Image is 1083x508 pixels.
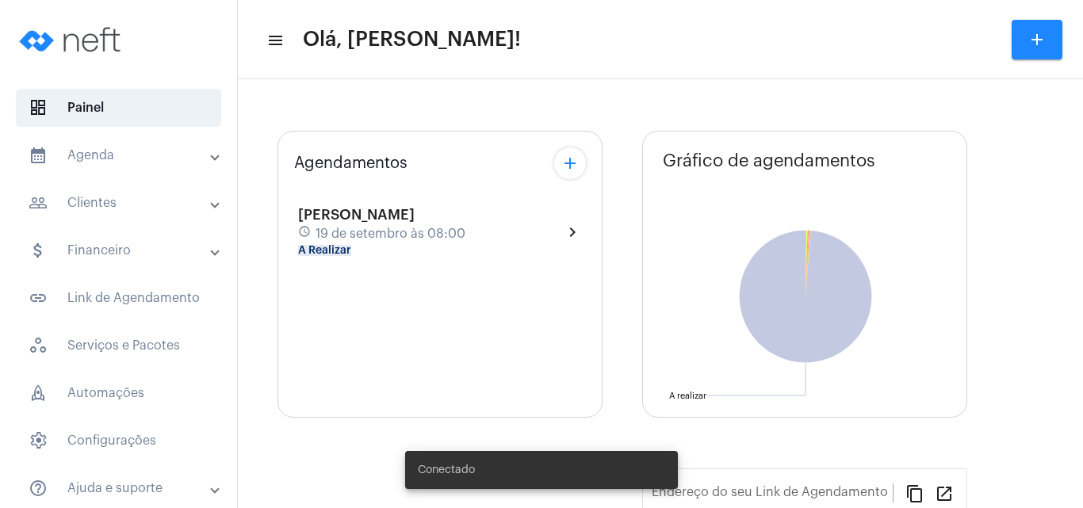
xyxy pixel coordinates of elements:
span: Serviços e Pacotes [16,327,221,365]
span: Link de Agendamento [16,279,221,317]
mat-icon: sidenav icon [29,193,48,212]
mat-icon: content_copy [905,483,924,502]
input: Link [652,488,893,502]
mat-icon: sidenav icon [266,31,282,50]
span: sidenav icon [29,98,48,117]
span: sidenav icon [29,336,48,355]
mat-panel-title: Financeiro [29,241,212,260]
img: logo-neft-novo-2.png [13,8,132,71]
mat-panel-title: Ajuda e suporte [29,479,212,498]
mat-icon: add [1028,30,1047,49]
span: [PERSON_NAME] [298,208,415,222]
mat-icon: sidenav icon [29,288,48,307]
mat-icon: sidenav icon [29,241,48,260]
span: Conectado [418,462,475,478]
mat-icon: sidenav icon [29,479,48,498]
span: Gráfico de agendamentos [663,151,875,170]
span: Painel [16,89,221,127]
span: 19 de setembro às 08:00 [316,227,465,241]
span: Automações [16,374,221,412]
span: Configurações [16,422,221,460]
mat-icon: add [561,154,580,173]
span: Agendamentos [294,155,408,172]
span: sidenav icon [29,431,48,450]
mat-expansion-panel-header: sidenav iconClientes [10,184,237,222]
text: A realizar [669,392,706,400]
mat-icon: open_in_new [935,483,954,502]
mat-panel-title: Clientes [29,193,212,212]
mat-expansion-panel-header: sidenav iconAjuda e suporte [10,469,237,507]
mat-panel-title: Agenda [29,146,212,165]
mat-icon: chevron_right [563,223,582,242]
span: Olá, [PERSON_NAME]! [303,27,521,52]
mat-expansion-panel-header: sidenav iconAgenda [10,136,237,174]
mat-expansion-panel-header: sidenav iconFinanceiro [10,231,237,269]
mat-chip: A Realizar [298,245,351,256]
span: sidenav icon [29,384,48,403]
mat-icon: sidenav icon [29,146,48,165]
mat-icon: schedule [298,225,312,243]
